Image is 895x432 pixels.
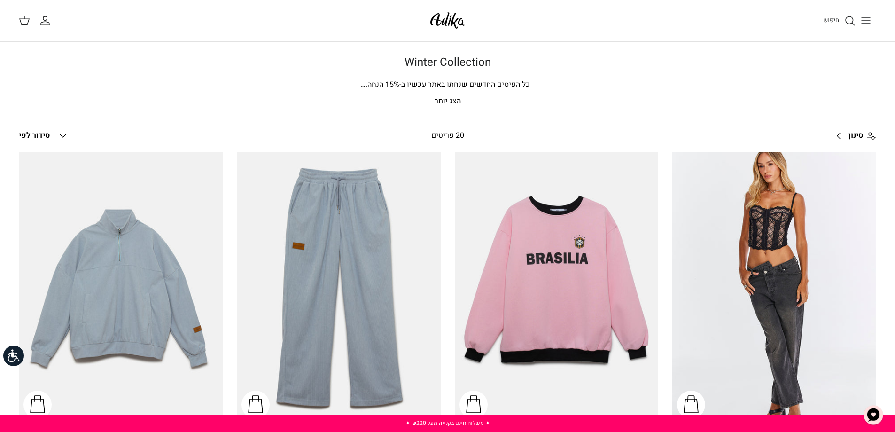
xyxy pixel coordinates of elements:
[19,126,69,146] button: סידור לפי
[349,130,546,142] div: 20 פריטים
[672,152,876,424] a: ג׳ינס All Or Nothing קריס-קרוס | BOYFRIEND
[19,130,50,141] span: סידור לפי
[119,95,777,108] p: הצג יותר
[399,79,530,90] span: כל הפיסים החדשים שנחתו באתר עכשיו ב-
[19,152,223,424] a: סווטשירט City Strolls אוברסייז
[119,56,777,70] h1: Winter Collection
[455,152,659,424] a: סווטשירט Brazilian Kid
[848,130,863,142] span: סינון
[859,401,887,429] button: צ'אט
[856,10,876,31] button: Toggle menu
[830,125,876,147] a: סינון
[39,15,54,26] a: החשבון שלי
[237,152,441,424] a: מכנסי טרנינג City strolls
[823,15,856,26] a: חיפוש
[428,9,467,31] img: Adika IL
[405,419,490,427] a: ✦ משלוח חינם בקנייה מעל ₪220 ✦
[385,79,394,90] span: 15
[360,79,399,90] span: % הנחה.
[823,16,839,24] span: חיפוש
